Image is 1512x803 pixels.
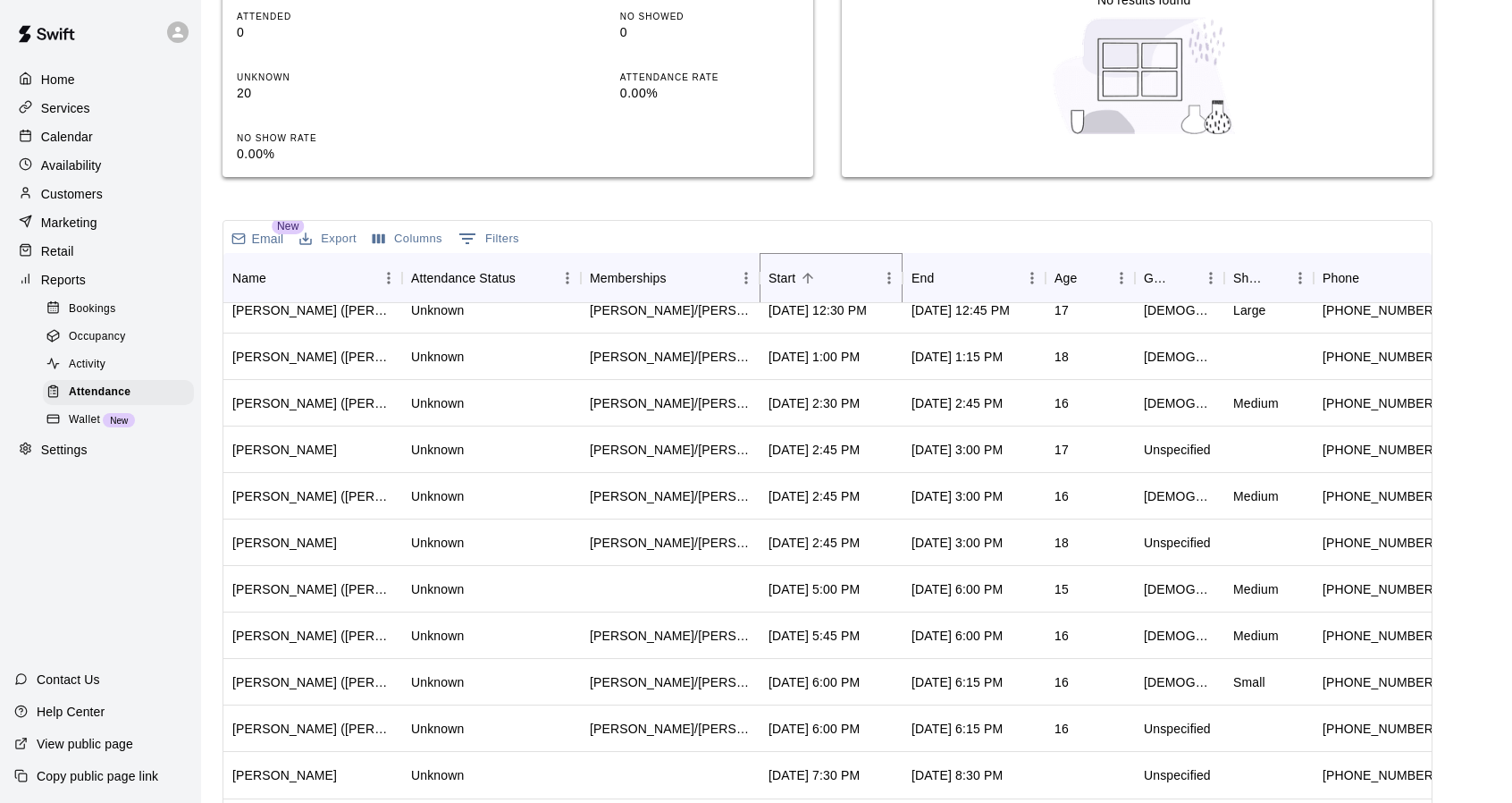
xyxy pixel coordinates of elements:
[237,145,416,164] p: 0.00%
[1262,266,1287,291] button: Sort
[41,441,88,459] p: Settings
[411,580,464,598] div: Unknown
[911,580,1003,598] div: Aug 20, 2025, 6:00 PM
[590,301,751,319] div: Tom/Mike - 6 Month Unlimited Membership , Todd/Brad - 6 Month Membership - 2x per week
[1233,394,1279,412] div: Medium
[590,253,667,303] div: Memberships
[1314,253,1448,303] div: Phone
[411,487,464,505] div: Unknown
[1323,394,1437,412] div: +12012327814
[1421,265,1448,292] button: Menu
[1054,348,1069,366] div: 18
[769,348,860,366] div: Aug 20, 2025, 1:00 PM
[769,487,860,505] div: Aug 20, 2025, 2:45 PM
[14,152,187,179] a: Availability
[554,265,581,292] button: Menu
[1144,348,1215,366] div: Male
[411,253,516,303] div: Attendance Status
[1233,580,1279,598] div: Medium
[1046,253,1135,303] div: Age
[911,720,1003,738] div: Aug 20, 2025, 6:15 PM
[1323,673,1437,691] div: +19176037105
[237,131,416,145] p: NO SHOW RATE
[1233,253,1262,303] div: Shirt Size
[232,394,393,412] div: Daniel Lipsky (Sean Lipsky)
[590,441,751,459] div: Todd/Brad - Drop In , Tom/Mike - Drop In
[368,225,447,253] button: Select columns
[1323,580,1437,598] div: +19179747233
[667,266,692,291] button: Sort
[411,394,464,412] div: Unknown
[411,627,464,645] div: Unknown
[1054,580,1069,598] div: 15
[232,301,393,319] div: Anthony Caruso (Ralph Caruso)
[411,441,464,459] div: Unknown
[1054,253,1077,303] div: Age
[1077,266,1102,291] button: Sort
[620,84,799,103] p: 0.00%
[14,181,187,207] a: Customers
[760,253,903,303] div: Start
[795,266,820,291] button: Sort
[454,224,524,253] button: Show filters
[103,416,135,426] span: New
[37,703,105,721] p: Help Center
[1233,627,1279,645] div: Medium
[232,766,337,784] div: Andrew Smith
[14,209,187,236] a: Marketing
[41,242,74,260] p: Retail
[411,720,464,738] div: Unknown
[14,266,187,293] div: Reports
[590,394,751,412] div: Tom/Mike - 6 Month Unlimited Membership
[232,627,393,645] div: Chase Cammarota (Vito Cammarota)
[1144,487,1215,505] div: Male
[1144,580,1215,598] div: Male
[1323,301,1437,319] div: +19739972702
[1323,253,1359,303] div: Phone
[232,673,393,691] div: Parker Lee (Parker Lee)
[1359,266,1384,291] button: Sort
[590,534,751,552] div: Todd/Brad - Monthly 1x per Week
[1135,253,1224,303] div: Gender
[911,627,1003,645] div: Aug 20, 2025, 6:00 PM
[37,735,133,753] p: View public page
[769,441,860,459] div: Aug 20, 2025, 2:45 PM
[43,323,201,351] a: Occupancy
[903,253,1046,303] div: End
[1233,487,1279,505] div: Medium
[1233,301,1266,319] div: Large
[911,301,1010,319] div: Aug 20, 2025, 12:45 PM
[1323,720,1437,738] div: +19732293492
[69,356,105,374] span: Activity
[69,300,116,318] span: Bookings
[1019,265,1046,292] button: Menu
[1144,766,1211,784] div: Unspecified
[232,487,393,505] div: Max Koller (Keith Koller)
[295,225,361,253] button: Export
[14,436,187,463] a: Settings
[41,185,103,203] p: Customers
[1172,266,1197,291] button: Sort
[1144,301,1215,319] div: Male
[516,266,541,291] button: Sort
[43,407,201,435] a: WalletNew
[1108,265,1135,292] button: Menu
[769,580,860,598] div: Aug 20, 2025, 5:00 PM
[911,766,1003,784] div: Aug 20, 2025, 8:30 PM
[769,301,867,319] div: Aug 20, 2025, 12:30 PM
[590,487,751,505] div: Todd/Brad - Full Year Member Unlimited
[769,720,860,738] div: Aug 20, 2025, 6:00 PM
[37,767,158,785] p: Copy public page link
[1144,627,1215,645] div: Male
[1054,394,1069,412] div: 16
[590,720,751,738] div: Todd/Brad - Full Year Member Unlimited , Advanced Hitting Full Year - 3x per week, Advanced Hitti...
[1323,348,1437,366] div: +12016188602
[43,325,194,350] div: Occupancy
[934,266,959,291] button: Sort
[237,84,416,103] p: 20
[620,23,799,42] p: 0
